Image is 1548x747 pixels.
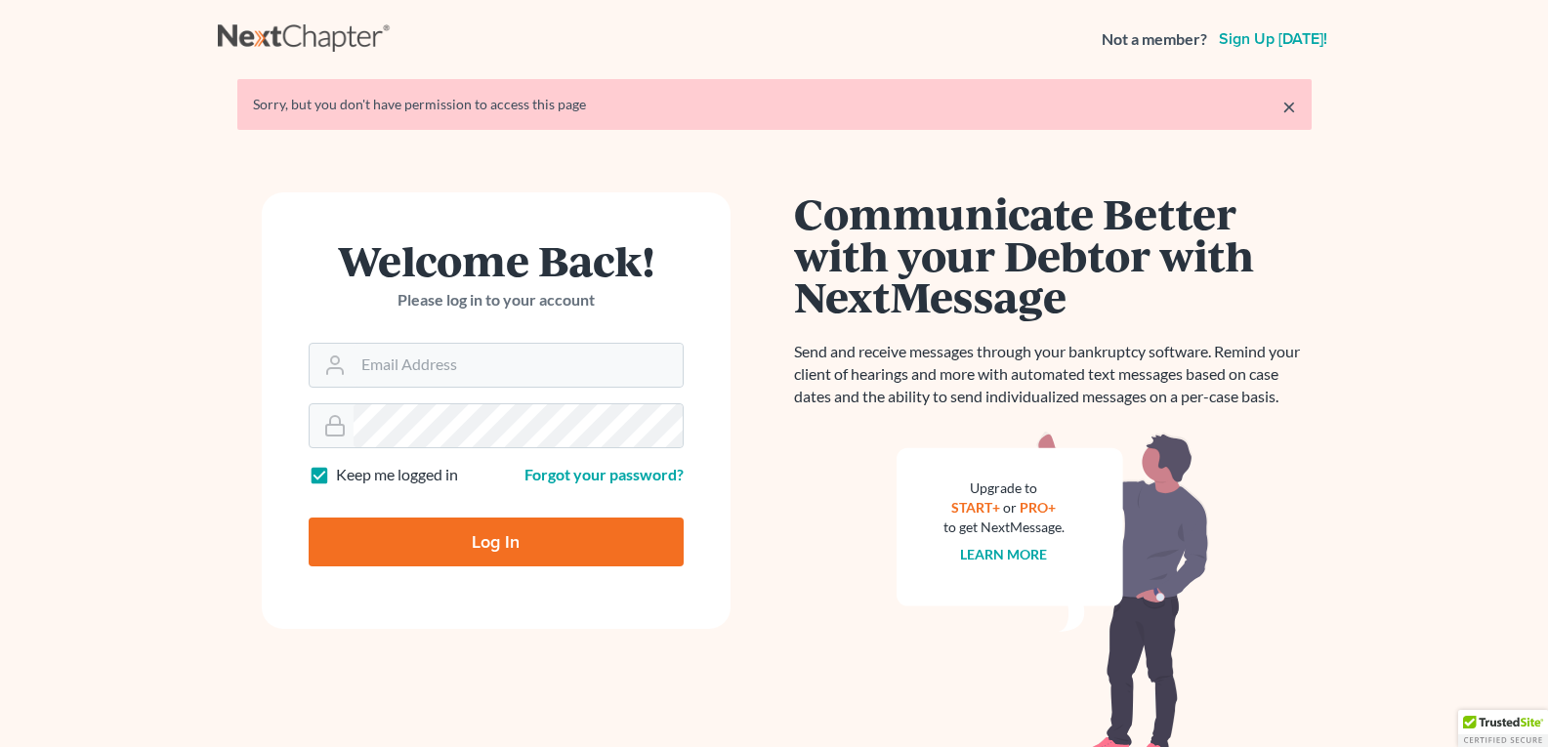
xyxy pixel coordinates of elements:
div: Sorry, but you don't have permission to access this page [253,95,1296,114]
a: Learn more [960,546,1047,562]
input: Log In [309,518,684,566]
a: Sign up [DATE]! [1215,31,1331,47]
a: START+ [951,499,1000,516]
span: or [1003,499,1017,516]
a: PRO+ [1020,499,1056,516]
a: × [1282,95,1296,118]
label: Keep me logged in [336,464,458,486]
h1: Welcome Back! [309,239,684,281]
input: Email Address [354,344,683,387]
a: Forgot your password? [524,465,684,483]
strong: Not a member? [1102,28,1207,51]
p: Send and receive messages through your bankruptcy software. Remind your client of hearings and mo... [794,341,1312,408]
h1: Communicate Better with your Debtor with NextMessage [794,192,1312,317]
div: TrustedSite Certified [1458,710,1548,747]
div: to get NextMessage. [943,518,1065,537]
div: Upgrade to [943,478,1065,498]
p: Please log in to your account [309,289,684,311]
